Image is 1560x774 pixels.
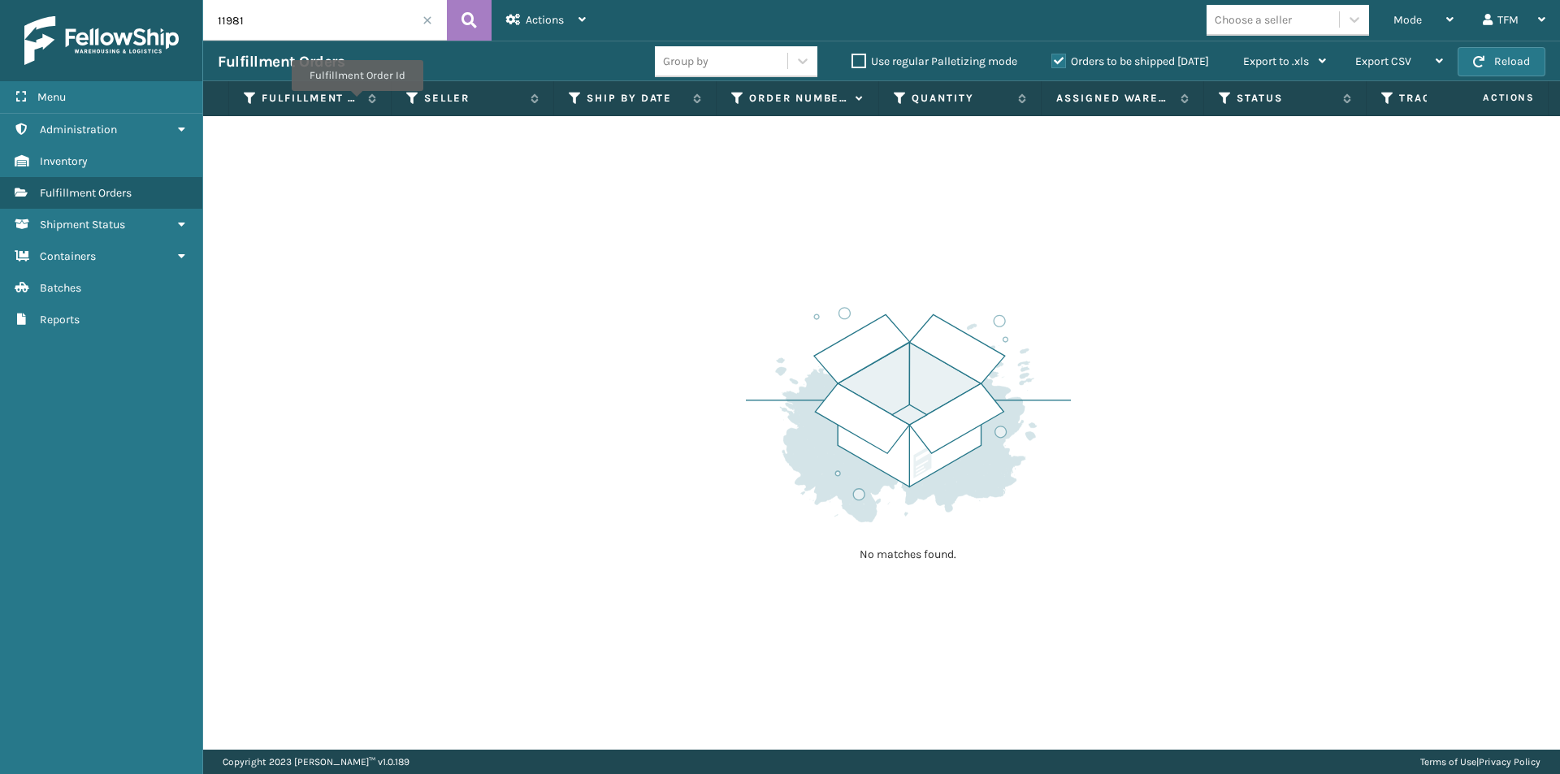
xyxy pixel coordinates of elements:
label: Assigned Warehouse [1056,91,1172,106]
span: Actions [1432,84,1545,111]
img: logo [24,16,179,65]
span: Batches [40,281,81,295]
span: Inventory [40,154,88,168]
label: Orders to be shipped [DATE] [1051,54,1209,68]
span: Actions [526,13,564,27]
a: Privacy Policy [1479,756,1540,768]
h3: Fulfillment Orders [218,52,344,71]
p: Copyright 2023 [PERSON_NAME]™ v 1.0.189 [223,750,409,774]
label: Use regular Palletizing mode [851,54,1017,68]
span: Fulfillment Orders [40,186,132,200]
div: Group by [663,53,708,70]
div: | [1420,750,1540,774]
label: Quantity [912,91,1010,106]
label: Fulfillment Order Id [262,91,360,106]
span: Shipment Status [40,218,125,231]
label: Order Number [749,91,847,106]
span: Mode [1393,13,1422,27]
label: Tracking Number [1399,91,1497,106]
span: Reports [40,313,80,326]
a: Terms of Use [1420,756,1476,768]
span: Containers [40,249,96,263]
div: Choose a seller [1215,11,1292,28]
span: Export to .xls [1243,54,1309,68]
span: Export CSV [1355,54,1411,68]
button: Reload [1458,47,1545,76]
label: Seller [424,91,522,106]
label: Ship By Date [587,91,685,106]
span: Menu [37,90,66,104]
label: Status [1237,91,1335,106]
span: Administration [40,123,117,136]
